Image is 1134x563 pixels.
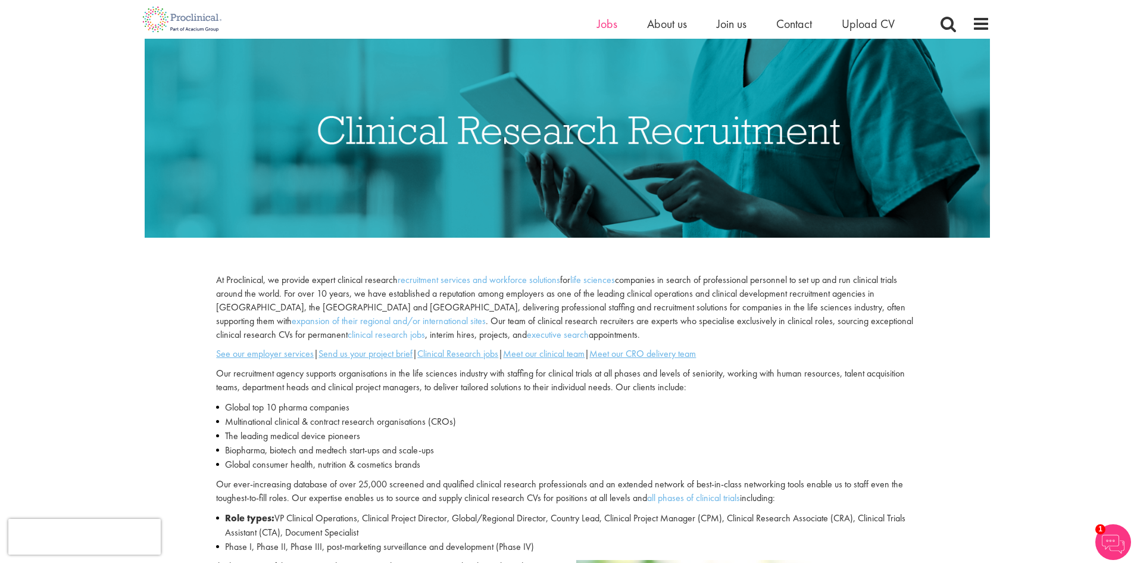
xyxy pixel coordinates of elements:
[216,347,314,360] a: See our employer services
[216,511,917,540] li: VP Clinical Operations, Clinical Project Director, Global/Regional Director, Country Lead, Clinic...
[1095,524,1131,560] img: Chatbot
[216,458,917,472] li: Global consumer health, nutrition & cosmetics brands
[292,315,486,327] a: expansion of their regional and/or international sites
[216,540,917,554] li: Phase I, Phase II, Phase III, post-marketing surveillance and development (Phase IV)
[216,347,917,361] p: | | | |
[216,415,917,429] li: Multinational clinical & contract research organisations (CROs)
[417,347,498,360] a: Clinical Research jobs
[216,478,917,505] p: Our ever-increasing database of over 25,000 screened and qualified clinical research professional...
[216,443,917,458] li: Biopharma, biotech and medtech start-ups and scale-ups
[216,429,917,443] li: The leading medical device pioneers
[145,26,990,238] img: Clinical Research Recruitment
[216,400,917,415] li: Global top 10 pharma companies
[503,347,585,360] a: Meet our clinical team
[647,16,687,32] a: About us
[597,16,617,32] a: Jobs
[842,16,895,32] a: Upload CV
[8,519,161,555] iframe: reCAPTCHA
[570,273,615,286] a: life sciences
[717,16,746,32] a: Join us
[647,492,740,504] a: all phases of clinical trials
[348,328,425,341] a: clinical research jobs
[1095,524,1105,534] span: 1
[776,16,812,32] a: Contact
[318,347,413,360] a: Send us your project brief
[216,273,917,341] p: At Proclinical, we provide expert clinical research for companies in search of professional perso...
[589,347,696,360] a: Meet our CRO delivery team
[216,367,917,394] p: Our recruitment agency supports organisations in the life sciences industry with staffing for cli...
[398,273,560,286] a: recruitment services and workforce solutions
[527,328,589,341] a: executive search
[225,512,274,524] strong: Role types:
